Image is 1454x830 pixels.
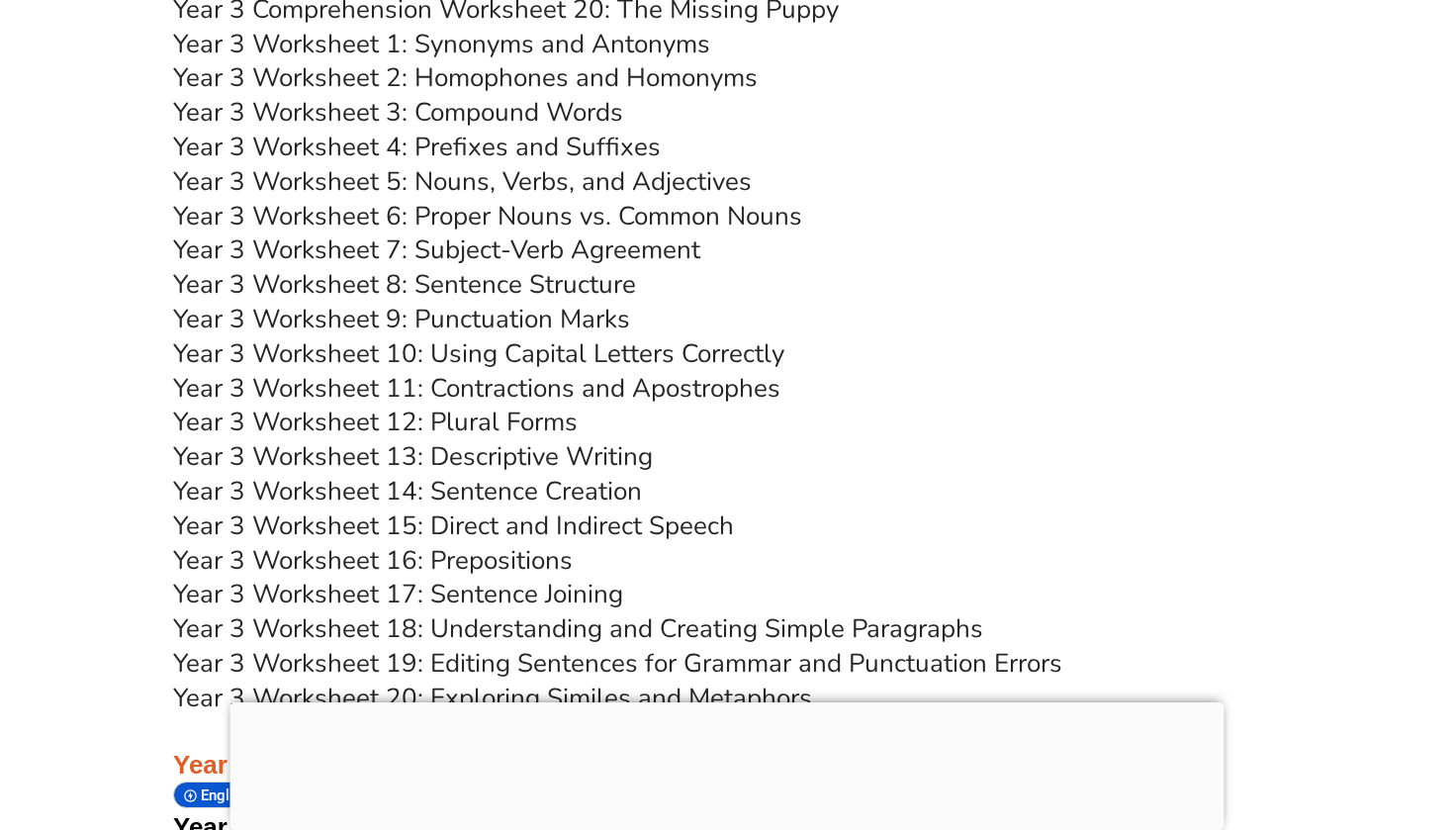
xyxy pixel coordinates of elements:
a: Year 3 Worksheet 19: Editing Sentences for Grammar and Punctuation Errors [173,646,1062,681]
a: Year 3 Worksheet 9: Punctuation Marks [173,302,630,336]
iframe: Advertisement [230,702,1225,825]
a: Year 3 Worksheet 10: Using Capital Letters Correctly [173,336,784,371]
a: Year 3 Worksheet 7: Subject-Verb Agreement [173,232,700,267]
a: Year 3 Worksheet 20: Exploring Similes and Metaphors [173,681,812,715]
a: Year 3 Worksheet 6: Proper Nouns vs. Common Nouns [173,199,802,233]
h3: Year 4 English Worksheets [173,716,1281,784]
a: Year 3 Worksheet 3: Compound Words [173,95,623,130]
a: Year 3 Worksheet 15: Direct and Indirect Speech [173,508,734,543]
a: Year 3 Worksheet 18: Understanding and Creating Simple Paragraphs [173,611,983,646]
a: Year 3 Worksheet 11: Contractions and Apostrophes [173,371,780,406]
span: English worksheets for Year 4 [201,786,406,804]
iframe: Chat Widget [1355,735,1454,830]
a: Year 3 Worksheet 16: Prepositions [173,543,573,578]
div: English worksheets for Year 4 [173,782,410,808]
a: Year 3 Worksheet 1: Synonyms and Antonyms [173,27,710,61]
a: Year 3 Worksheet 4: Prefixes and Suffixes [173,130,661,164]
a: Year 3 Worksheet 12: Plural Forms [173,405,578,439]
a: Year 3 Worksheet 8: Sentence Structure [173,267,636,302]
a: Year 3 Worksheet 17: Sentence Joining [173,577,623,611]
a: Year 3 Worksheet 13: Descriptive Writing [173,439,653,474]
a: Year 3 Worksheet 5: Nouns, Verbs, and Adjectives [173,164,752,199]
a: Year 3 Worksheet 2: Homophones and Homonyms [173,60,758,95]
a: Year 3 Worksheet 14: Sentence Creation [173,474,642,508]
